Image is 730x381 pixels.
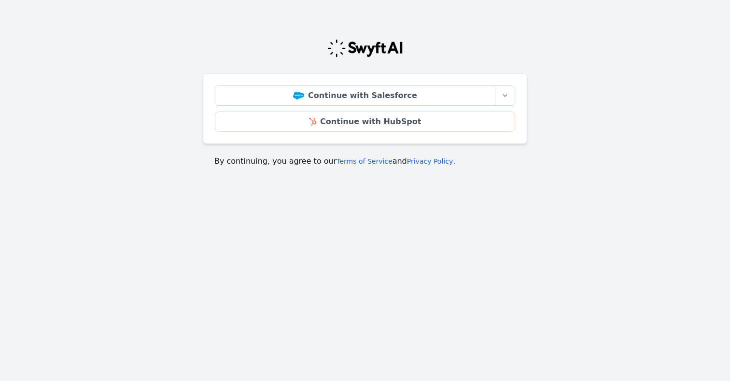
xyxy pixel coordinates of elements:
[293,92,304,99] img: Salesforce
[407,157,453,165] a: Privacy Policy
[327,39,403,58] img: Swyft Logo
[214,155,516,167] p: By continuing, you agree to our and .
[215,85,495,106] a: Continue with Salesforce
[309,118,316,126] img: HubSpot
[215,112,515,132] a: Continue with HubSpot
[337,157,392,165] a: Terms of Service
